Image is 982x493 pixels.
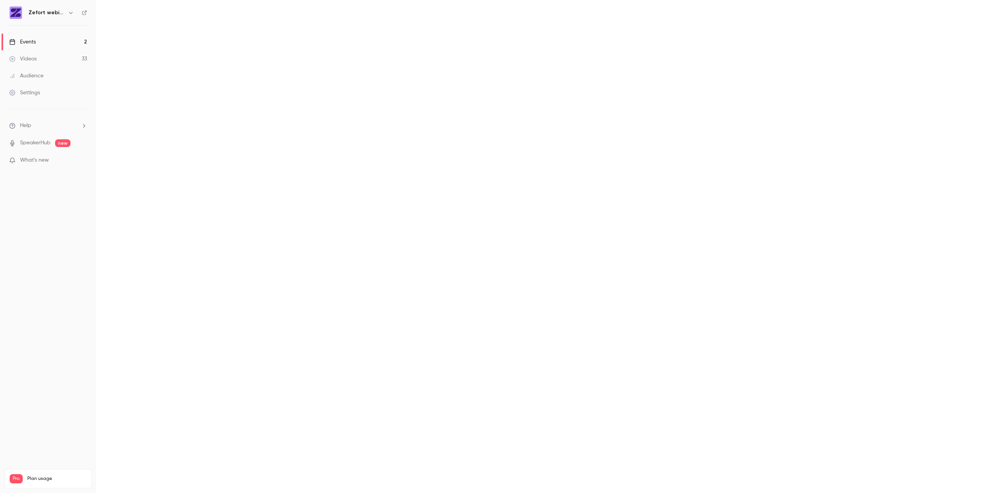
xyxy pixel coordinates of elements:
span: Pro [10,474,23,483]
span: new [55,139,70,147]
span: What's new [20,156,49,164]
a: SpeakerHub [20,139,50,147]
img: Zefort webinars [10,7,22,19]
iframe: Noticeable Trigger [78,157,87,164]
h6: Zefort webinars [28,9,65,17]
div: Videos [9,55,37,63]
div: Events [9,38,36,46]
span: Help [20,122,31,130]
li: help-dropdown-opener [9,122,87,130]
div: Settings [9,89,40,97]
span: Plan usage [27,476,87,482]
div: Audience [9,72,44,80]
